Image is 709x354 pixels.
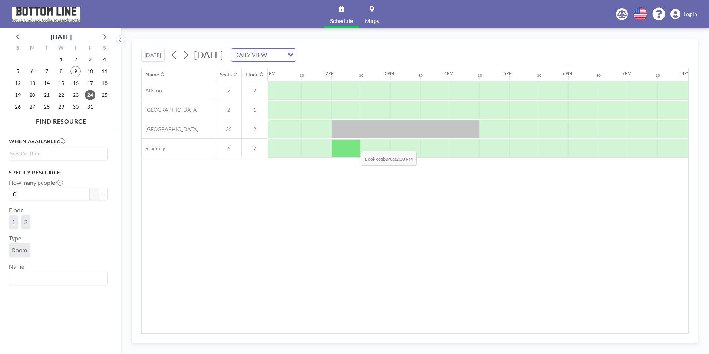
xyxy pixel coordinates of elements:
[9,263,24,270] label: Name
[56,90,66,100] span: Wednesday, October 22, 2025
[396,156,413,162] b: 2:00 PM
[56,66,66,76] span: Wednesday, October 8, 2025
[365,18,379,24] span: Maps
[269,50,283,60] input: Search for option
[9,115,113,125] h4: FIND RESOURCE
[12,7,80,22] img: organization-logo
[231,49,296,61] div: Search for option
[90,188,99,200] button: -
[220,71,232,78] div: Seats
[141,49,165,62] button: [DATE]
[70,54,81,65] span: Thursday, October 2, 2025
[13,90,23,100] span: Sunday, October 19, 2025
[242,106,268,113] span: 1
[670,9,697,19] a: Log in
[42,90,52,100] span: Tuesday, October 21, 2025
[24,218,27,225] span: 2
[359,73,363,78] div: 30
[42,78,52,88] span: Tuesday, October 14, 2025
[56,54,66,65] span: Wednesday, October 1, 2025
[27,78,37,88] span: Monday, October 13, 2025
[330,18,353,24] span: Schedule
[682,71,691,76] div: 8PM
[85,90,95,100] span: Friday, October 24, 2025
[99,66,110,76] span: Saturday, October 11, 2025
[27,90,37,100] span: Monday, October 20, 2025
[444,71,454,76] div: 4PM
[70,66,81,76] span: Thursday, October 9, 2025
[375,156,392,162] b: Roxbury
[216,126,241,132] span: 35
[563,71,572,76] div: 6PM
[54,44,69,53] div: W
[25,44,40,53] div: M
[27,102,37,112] span: Monday, October 27, 2025
[70,102,81,112] span: Thursday, October 30, 2025
[233,50,268,60] span: DAILY VIEW
[83,44,97,53] div: F
[13,78,23,88] span: Sunday, October 12, 2025
[385,71,394,76] div: 3PM
[40,44,54,53] div: T
[194,49,223,60] span: [DATE]
[56,78,66,88] span: Wednesday, October 15, 2025
[13,102,23,112] span: Sunday, October 26, 2025
[12,218,15,225] span: 1
[56,102,66,112] span: Wednesday, October 29, 2025
[326,71,335,76] div: 2PM
[85,102,95,112] span: Friday, October 31, 2025
[656,73,660,78] div: 30
[10,273,103,283] input: Search for option
[9,148,107,159] div: Search for option
[13,66,23,76] span: Sunday, October 5, 2025
[216,87,241,94] span: 2
[99,78,110,88] span: Saturday, October 18, 2025
[142,87,162,94] span: Allston
[683,11,697,17] span: Log in
[70,90,81,100] span: Thursday, October 23, 2025
[10,150,103,158] input: Search for option
[361,151,417,166] span: Book at
[42,66,52,76] span: Tuesday, October 7, 2025
[142,126,198,132] span: [GEOGRAPHIC_DATA]
[27,66,37,76] span: Monday, October 6, 2025
[216,106,241,113] span: 2
[99,90,110,100] span: Saturday, October 25, 2025
[9,169,108,176] h3: Specify resource
[142,145,165,152] span: Roxbury
[11,44,25,53] div: S
[70,78,81,88] span: Thursday, October 16, 2025
[596,73,601,78] div: 30
[9,206,23,214] label: Floor
[216,145,241,152] span: 6
[42,102,52,112] span: Tuesday, October 28, 2025
[85,66,95,76] span: Friday, October 10, 2025
[51,32,72,42] div: [DATE]
[622,71,631,76] div: 7PM
[242,126,268,132] span: 2
[478,73,482,78] div: 30
[9,272,107,285] div: Search for option
[97,44,112,53] div: S
[142,106,198,113] span: [GEOGRAPHIC_DATA]
[300,73,304,78] div: 30
[99,188,108,200] button: +
[266,71,276,76] div: 1PM
[242,87,268,94] span: 2
[85,54,95,65] span: Friday, October 3, 2025
[504,71,513,76] div: 5PM
[9,179,63,186] label: How many people?
[12,246,27,253] span: Room
[418,73,423,78] div: 30
[537,73,541,78] div: 30
[145,71,159,78] div: Name
[85,78,95,88] span: Friday, October 17, 2025
[99,54,110,65] span: Saturday, October 4, 2025
[245,71,258,78] div: Floor
[242,145,268,152] span: 2
[68,44,83,53] div: T
[9,235,21,242] label: Type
